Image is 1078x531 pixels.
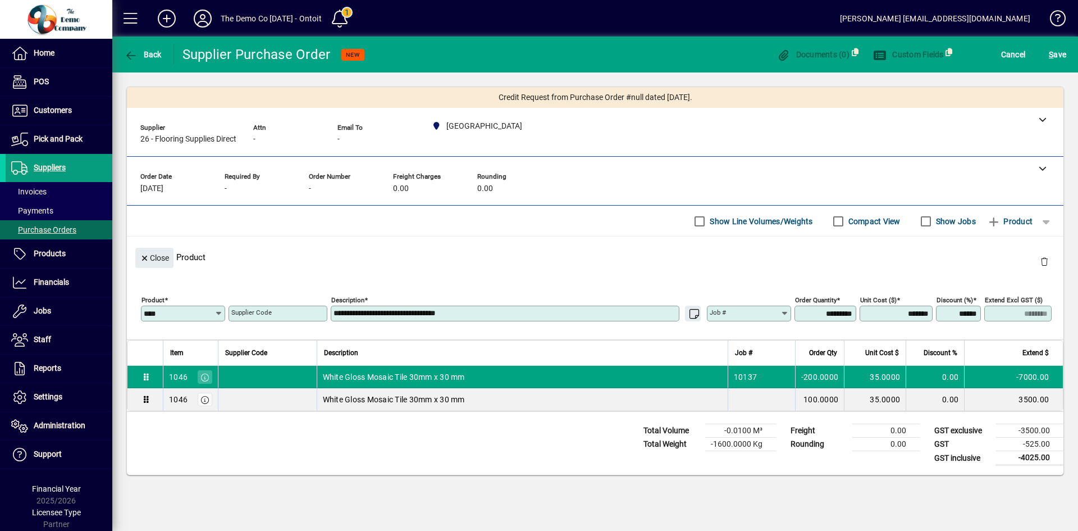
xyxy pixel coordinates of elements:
a: Reports [6,355,112,383]
span: Licensee Type [32,508,81,517]
span: 10137 [734,371,757,383]
mat-label: Extend excl GST ($) [985,296,1043,304]
button: Profile [185,8,221,29]
app-page-header-button: Close [133,252,176,262]
span: 26 - Flooring Supplies Direct [140,135,236,144]
td: 0.00 [906,388,964,411]
a: Knowledge Base [1042,2,1064,39]
span: White Gloss Mosaic Tile 30mm x 30 mm [323,394,465,405]
span: Reports [34,364,61,373]
td: -3500.00 [996,424,1063,438]
mat-label: Product [141,296,165,304]
span: 0.00 [393,184,409,193]
div: 1046 [169,394,188,405]
button: Delete [1031,248,1058,275]
a: Financials [6,269,112,297]
button: Cancel [998,44,1029,65]
span: Suppliers [34,163,66,172]
td: GST [929,438,996,451]
a: Products [6,240,112,268]
span: Description [324,347,358,359]
a: Administration [6,412,112,440]
span: Back [124,50,162,59]
span: 0.00 [477,184,493,193]
span: Job # [735,347,752,359]
td: Rounding [785,438,852,451]
td: 0.00 [852,438,920,451]
span: White Gloss Mosaic Tile 30mm x 30 mm [323,371,465,383]
button: Documents (0) [774,44,852,65]
span: POS [34,77,49,86]
span: Supplier Code [225,347,267,359]
a: Payments [6,201,112,220]
span: S [1049,50,1053,59]
span: Administration [34,421,85,430]
button: Product [981,211,1038,232]
span: Order Qty [809,347,837,359]
mat-label: Unit Cost ($) [860,296,897,304]
span: - [337,135,340,144]
mat-label: Supplier Code [231,308,272,316]
span: Customers [34,106,72,115]
a: Invoices [6,182,112,201]
span: Settings [34,392,62,401]
a: Jobs [6,297,112,325]
span: Jobs [34,306,51,315]
span: Invoices [11,187,47,196]
button: Save [1046,44,1069,65]
a: POS [6,68,112,96]
button: Add [149,8,185,29]
td: -4025.00 [996,451,1063,465]
span: [DATE] [140,184,163,193]
label: Show Jobs [934,216,976,227]
td: 35.0000 [844,366,906,388]
td: -525.00 [996,438,1063,451]
td: -7000.00 [964,366,1063,388]
span: Discount % [924,347,957,359]
mat-label: Order Quantity [795,296,837,304]
span: Close [140,249,169,267]
td: Total Volume [638,424,705,438]
span: Unit Cost $ [865,347,899,359]
div: [PERSON_NAME] [EMAIL_ADDRESS][DOMAIN_NAME] [840,10,1030,28]
td: 100.0000 [795,388,844,411]
button: Back [121,44,165,65]
span: Pick and Pack [34,134,83,143]
div: Product [127,237,1063,278]
span: Products [34,249,66,258]
span: Item [170,347,184,359]
td: -0.0100 M³ [705,424,776,438]
div: Supplier Purchase Order [182,46,331,63]
span: Staff [34,335,51,344]
td: Total Weight [638,438,705,451]
td: Freight [785,424,852,438]
mat-label: Description [331,296,364,304]
a: Purchase Orders [6,220,112,239]
span: Extend $ [1022,347,1049,359]
span: NEW [346,51,360,58]
span: Financial Year [32,484,81,493]
a: Customers [6,97,112,125]
button: Custom Fields [870,44,947,65]
span: ave [1049,46,1066,63]
td: 35.0000 [844,388,906,411]
div: The Demo Co [DATE] - Ontoit [221,10,322,28]
div: 1046 [169,371,188,383]
span: Purchase Orders [11,225,76,234]
td: -200.0000 [795,366,844,388]
button: Close [135,248,173,268]
span: Support [34,450,62,459]
td: 3500.00 [964,388,1063,411]
span: - [225,184,227,193]
span: Financials [34,278,69,287]
a: Home [6,39,112,67]
mat-label: Discount (%) [937,296,973,304]
a: Support [6,441,112,469]
span: Payments [11,206,53,215]
span: Documents (0) [776,50,849,59]
td: GST exclusive [929,424,996,438]
app-page-header-button: Delete [1031,256,1058,266]
a: Staff [6,326,112,354]
label: Show Line Volumes/Weights [707,216,812,227]
td: -1600.0000 Kg [705,438,776,451]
